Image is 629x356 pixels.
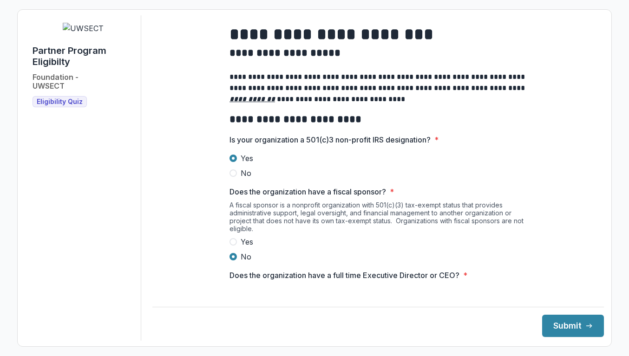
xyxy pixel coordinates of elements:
[229,186,386,197] p: Does the organization have a fiscal sponsor?
[241,168,251,179] span: No
[229,134,431,145] p: Is your organization a 501(c)3 non-profit IRS designation?
[33,73,79,91] h2: Foundation - UWSECT
[37,98,83,106] span: Eligibility Quiz
[229,270,459,281] p: Does the organization have a full time Executive Director or CEO?
[241,251,251,262] span: No
[229,201,527,236] div: A fiscal sponsor is a nonprofit organization with 501(c)(3) tax-exempt status that provides admin...
[33,45,133,67] h1: Partner Program Eligibilty
[63,23,104,34] img: UWSECT
[241,153,253,164] span: Yes
[241,236,253,247] span: Yes
[542,315,604,337] button: Submit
